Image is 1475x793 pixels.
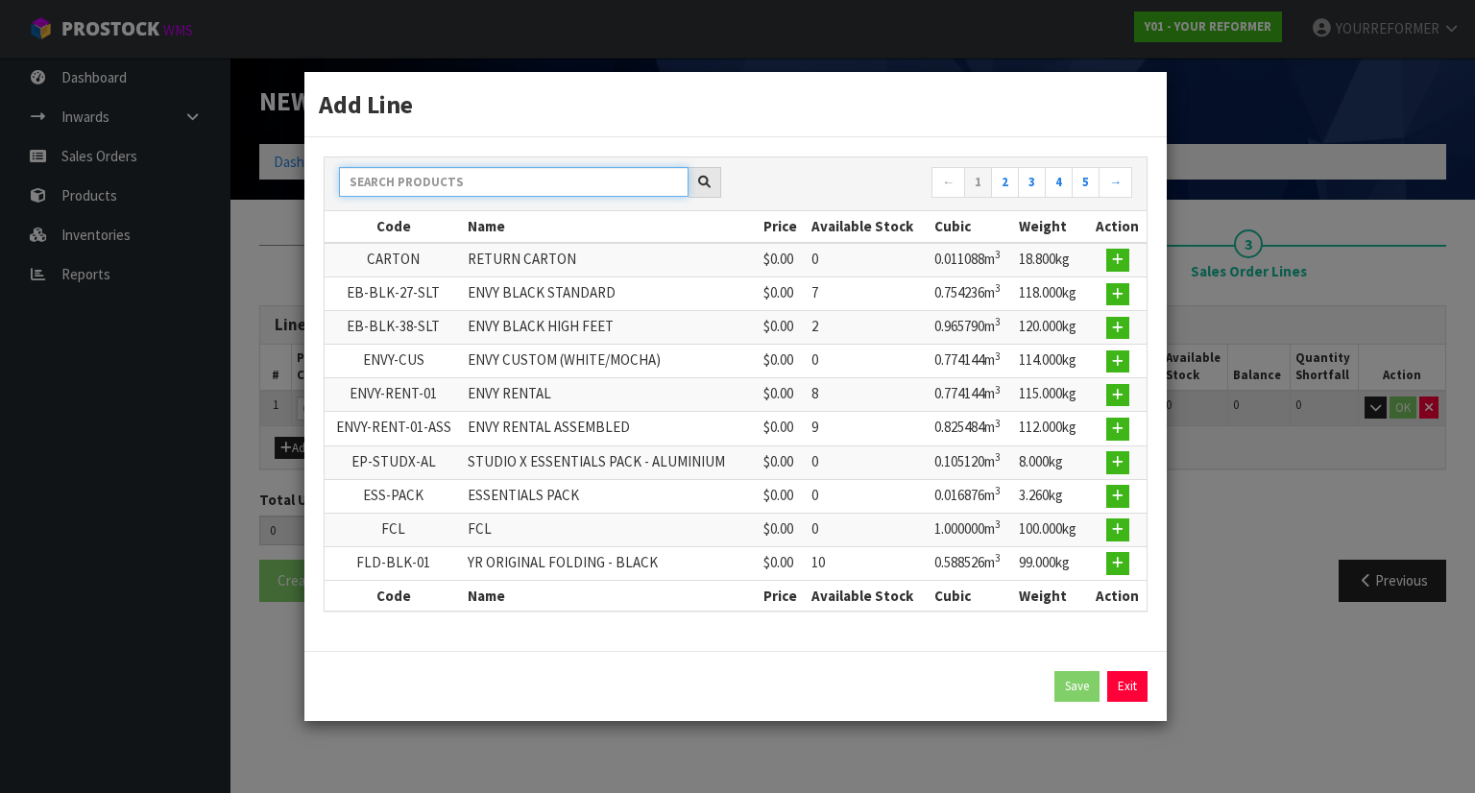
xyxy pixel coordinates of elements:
th: Weight [1014,211,1089,242]
td: 0.965790m [930,311,1013,345]
sup: 3 [995,517,1001,531]
td: ESS-PACK [325,479,463,513]
th: Price [759,211,807,242]
td: 0.774144m [930,345,1013,378]
td: 1.000000m [930,513,1013,546]
td: YR ORIGINAL FOLDING - BLACK [463,546,759,580]
td: 18.800kg [1014,243,1089,277]
td: 7 [807,276,930,310]
td: $0.00 [759,546,807,580]
td: $0.00 [759,378,807,412]
td: ENVY BLACK HIGH FEET [463,311,759,345]
td: 0 [807,445,930,479]
button: Save [1054,671,1100,702]
td: 118.000kg [1014,276,1089,310]
td: ENVY RENTAL [463,378,759,412]
td: 100.000kg [1014,513,1089,546]
td: FCL [325,513,463,546]
td: EB-BLK-27-SLT [325,276,463,310]
td: 0.588526m [930,546,1013,580]
input: Search products [339,167,689,197]
td: $0.00 [759,412,807,445]
td: 2 [807,311,930,345]
td: ENVY-RENT-01 [325,378,463,412]
a: 1 [964,167,992,198]
nav: Page navigation [750,167,1132,201]
sup: 3 [995,248,1001,261]
td: $0.00 [759,243,807,277]
td: 0.774144m [930,378,1013,412]
td: 0.105120m [930,445,1013,479]
th: Code [325,211,463,242]
td: FCL [463,513,759,546]
th: Cubic [930,580,1013,611]
sup: 3 [995,281,1001,295]
td: ENVY CUSTOM (WHITE/MOCHA) [463,345,759,378]
td: ENVY RENTAL ASSEMBLED [463,412,759,445]
th: Action [1088,211,1147,242]
td: 114.000kg [1014,345,1089,378]
a: 3 [1018,167,1046,198]
sup: 3 [995,315,1001,328]
th: Price [759,580,807,611]
td: EP-STUDX-AL [325,445,463,479]
th: Cubic [930,211,1013,242]
th: Available Stock [807,580,930,611]
td: 120.000kg [1014,311,1089,345]
td: $0.00 [759,311,807,345]
td: 0.011088m [930,243,1013,277]
a: 5 [1072,167,1100,198]
a: Exit [1107,671,1148,702]
td: 0.754236m [930,276,1013,310]
sup: 3 [995,484,1001,497]
a: 4 [1045,167,1073,198]
a: ← [931,167,965,198]
td: 9 [807,412,930,445]
sup: 3 [995,450,1001,464]
td: RETURN CARTON [463,243,759,277]
th: Name [463,580,759,611]
td: FLD-BLK-01 [325,546,463,580]
td: 0 [807,345,930,378]
td: $0.00 [759,513,807,546]
td: 10 [807,546,930,580]
td: ENVY BLACK STANDARD [463,276,759,310]
a: → [1099,167,1132,198]
td: $0.00 [759,276,807,310]
a: 2 [991,167,1019,198]
td: $0.00 [759,479,807,513]
td: ENVY-CUS [325,345,463,378]
h3: Add Line [319,86,1152,122]
td: ENVY-RENT-01-ASS [325,412,463,445]
td: $0.00 [759,445,807,479]
td: 8.000kg [1014,445,1089,479]
td: 0 [807,243,930,277]
td: 112.000kg [1014,412,1089,445]
sup: 3 [995,349,1001,363]
th: Action [1088,580,1147,611]
sup: 3 [995,383,1001,396]
td: 99.000kg [1014,546,1089,580]
th: Name [463,211,759,242]
td: 0 [807,513,930,546]
th: Available Stock [807,211,930,242]
td: EB-BLK-38-SLT [325,311,463,345]
td: ESSENTIALS PACK [463,479,759,513]
th: Code [325,580,463,611]
td: 115.000kg [1014,378,1089,412]
th: Weight [1014,580,1089,611]
td: STUDIO X ESSENTIALS PACK - ALUMINIUM [463,445,759,479]
sup: 3 [995,551,1001,565]
sup: 3 [995,417,1001,430]
td: CARTON [325,243,463,277]
td: 0 [807,479,930,513]
td: 0.016876m [930,479,1013,513]
td: 0.825484m [930,412,1013,445]
td: 8 [807,378,930,412]
td: $0.00 [759,345,807,378]
td: 3.260kg [1014,479,1089,513]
